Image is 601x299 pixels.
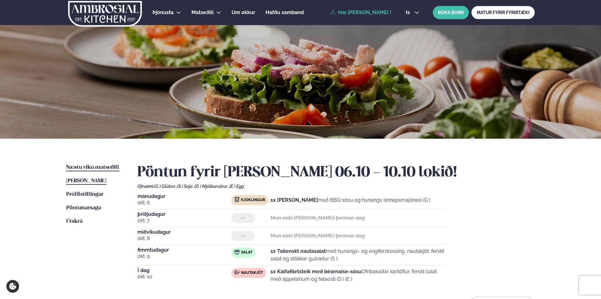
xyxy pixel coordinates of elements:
[137,230,231,235] span: miðvikudagur
[271,248,445,263] p: með hunangs- og engiferdressing, nautakjöt, ferskt salat og stökkar gulrætur (S )
[266,9,304,16] a: Hafðu samband
[330,10,391,15] a: Hæ [PERSON_NAME] !
[241,250,252,255] span: Salat
[271,268,445,283] p: Ofnbakaðar kartöflur, ferskt salat með appelsínum og fetaosti (D ) (E )
[66,177,106,185] a: [PERSON_NAME]
[137,199,231,206] span: okt. 6
[471,6,535,19] a: MATUR FYRIR FYRIRTÆKI
[137,235,231,242] span: okt. 8
[66,218,83,225] a: Útskrá
[271,248,326,254] strong: 1x Taílenskt nautasalat
[66,219,83,224] span: Útskrá
[234,270,239,275] img: beef.svg
[66,164,119,171] a: Næstu viku matseðill
[234,249,239,254] img: salad.svg
[6,280,19,293] a: Cookie settings
[137,268,231,273] span: Í dag
[153,9,174,16] a: Þjónusta
[137,184,535,189] div: Ofnæmi:
[191,9,214,15] span: Matseðill
[271,233,365,239] strong: Mun ekki [PERSON_NAME] þennan dag
[406,10,412,15] span: is
[241,216,245,221] span: ---
[433,6,469,19] button: BÓKA BORÐ
[232,9,255,16] a: Um okkur
[232,9,255,15] span: Um okkur
[66,192,104,197] span: Prófílstillingar
[137,248,231,253] span: fimmtudagur
[271,215,365,221] strong: Mun ekki [PERSON_NAME] þennan dag
[241,233,245,238] span: ---
[66,205,101,211] span: Pöntunarsaga
[241,270,263,275] span: Nautakjöt
[66,204,101,212] a: Pöntunarsaga
[177,184,195,189] span: (S ) Soja ,
[191,9,214,16] a: Matseðill
[66,178,106,184] span: [PERSON_NAME]
[195,184,229,189] span: (D ) Mjólkurvörur ,
[241,198,265,203] span: Kjúklingur
[154,184,177,189] span: (G ) Glúten ,
[137,253,231,260] span: okt. 9
[137,273,231,280] span: okt. 10
[266,9,304,15] span: Hafðu samband
[401,10,424,15] button: is
[271,269,362,275] strong: 1x Kalfafiletsteik með béarnaise-sósu
[67,1,142,27] img: logo
[66,165,119,170] span: Næstu viku matseðill
[137,217,231,224] span: okt. 7
[229,184,244,189] span: (E ) Egg
[153,9,174,15] span: Þjónusta
[137,194,231,199] span: mánudagur
[137,164,535,181] h2: Pöntun fyrir [PERSON_NAME] 06.10 - 10.10 lokið!
[271,196,430,204] p: með BBQ sósu og hunangs sinnepsmajónesi (G )
[66,191,104,198] a: Prófílstillingar
[137,212,231,217] span: þriðjudagur
[271,197,318,203] strong: 1x [PERSON_NAME]
[234,197,239,202] img: chicken.svg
